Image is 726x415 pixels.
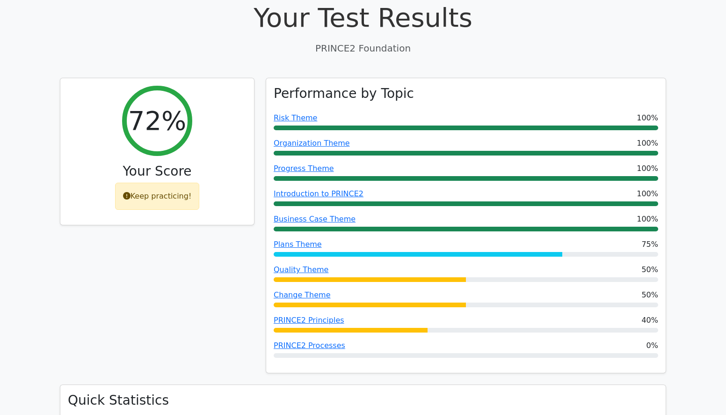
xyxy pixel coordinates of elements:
[637,214,658,225] span: 100%
[274,164,334,173] a: Progress Theme
[60,2,666,33] h1: Your Test Results
[60,41,666,55] p: PRINCE2 Foundation
[641,289,658,301] span: 50%
[641,239,658,250] span: 75%
[274,341,345,350] a: PRINCE2 Processes
[646,340,658,351] span: 0%
[68,163,247,179] h3: Your Score
[641,264,658,275] span: 50%
[274,139,350,148] a: Organization Theme
[128,105,186,136] h2: 72%
[274,290,331,299] a: Change Theme
[274,265,328,274] a: Quality Theme
[637,138,658,149] span: 100%
[274,316,344,325] a: PRINCE2 Principles
[274,189,363,198] a: Introduction to PRINCE2
[641,315,658,326] span: 40%
[637,188,658,200] span: 100%
[274,215,356,223] a: Business Case Theme
[274,86,414,102] h3: Performance by Topic
[637,112,658,124] span: 100%
[274,240,322,249] a: Plans Theme
[115,183,200,210] div: Keep practicing!
[68,393,658,408] h3: Quick Statistics
[274,113,317,122] a: Risk Theme
[637,163,658,174] span: 100%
